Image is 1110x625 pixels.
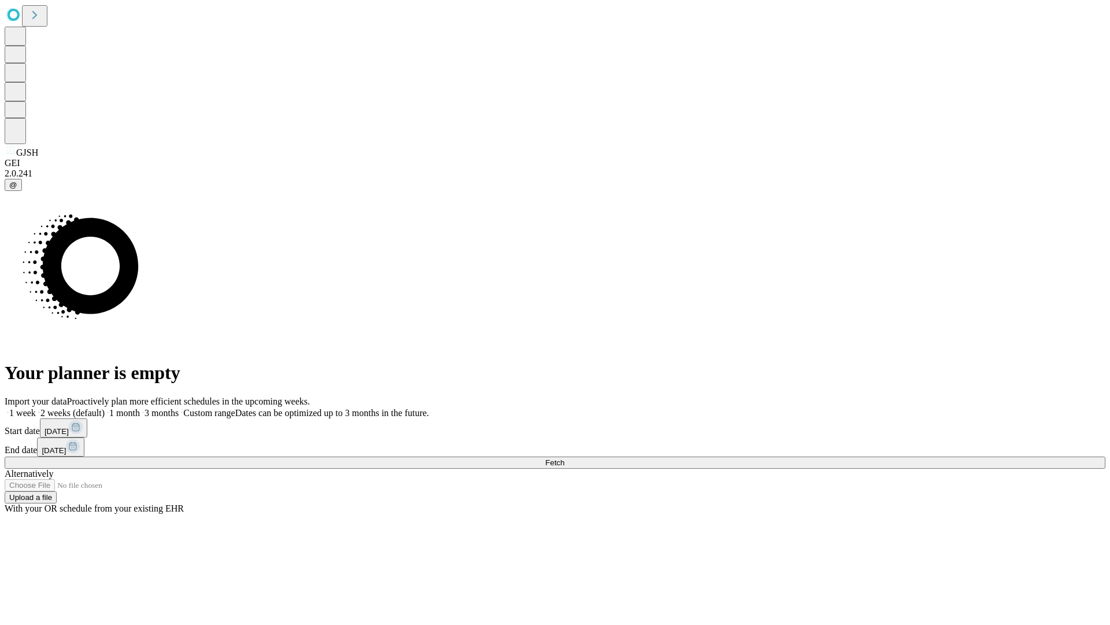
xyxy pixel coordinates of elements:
button: [DATE] [40,418,87,437]
span: Dates can be optimized up to 3 months in the future. [235,408,429,418]
span: With your OR schedule from your existing EHR [5,503,184,513]
span: 3 months [145,408,179,418]
span: Custom range [183,408,235,418]
span: 1 week [9,408,36,418]
h1: Your planner is empty [5,362,1105,384]
span: 2 weeks (default) [40,408,105,418]
span: 1 month [109,408,140,418]
div: Start date [5,418,1105,437]
span: [DATE] [45,427,69,436]
span: [DATE] [42,446,66,455]
div: 2.0.241 [5,168,1105,179]
span: Fetch [545,458,564,467]
div: GEI [5,158,1105,168]
div: End date [5,437,1105,457]
button: Fetch [5,457,1105,469]
span: @ [9,181,17,189]
span: GJSH [16,148,38,157]
button: Upload a file [5,491,57,503]
span: Import your data [5,396,67,406]
span: Alternatively [5,469,53,479]
span: Proactively plan more efficient schedules in the upcoming weeks. [67,396,310,406]
button: [DATE] [37,437,84,457]
button: @ [5,179,22,191]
